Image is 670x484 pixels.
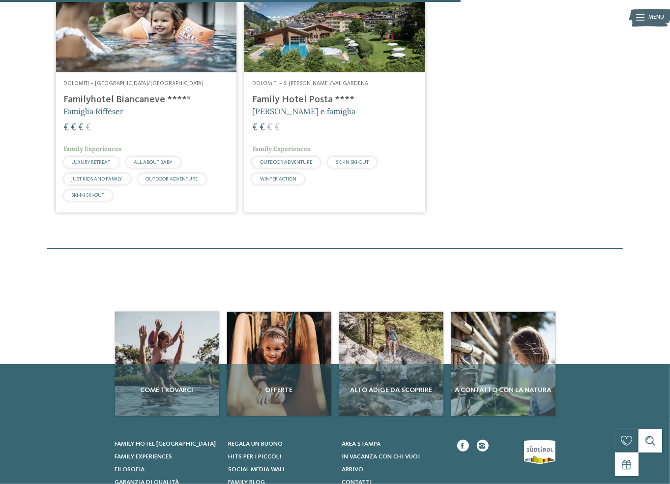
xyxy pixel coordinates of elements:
[339,312,443,416] img: Cercate un hotel per famiglie? Qui troverete solo i migliori!
[115,441,216,447] span: Family hotel [GEOGRAPHIC_DATA]
[64,81,204,87] span: Dolomiti – [GEOGRAPHIC_DATA]/[GEOGRAPHIC_DATA]
[228,466,286,473] span: Social Media Wall
[228,465,332,474] a: Social Media Wall
[455,385,552,395] span: A contatto con la natura
[71,123,77,133] span: €
[72,177,122,181] span: JUST KIDS AND FAMILY
[228,440,332,449] a: Regala un buono
[72,160,111,165] span: LUXURY RETREAT
[342,466,363,473] span: Arrivo
[260,177,296,181] span: WINTER ACTION
[260,160,312,165] span: OUTDOOR ADVENTURE
[64,106,124,116] span: Famiglia Riffeser
[228,453,332,461] a: Hits per i piccoli
[115,312,219,416] a: Cercate un hotel per famiglie? Qui troverete solo i migliori! Come trovarci
[228,454,281,460] span: Hits per i piccoli
[115,312,219,416] img: Cercate un hotel per famiglie? Qui troverete solo i migliori!
[342,441,380,447] span: Area stampa
[252,81,368,87] span: Dolomiti – S. [PERSON_NAME]/Val Gardena
[451,312,555,416] img: Cercate un hotel per famiglie? Qui troverete solo i migliori!
[343,385,439,395] span: Alto Adige da scoprire
[227,312,331,416] img: Cercate un hotel per famiglie? Qui troverete solo i migliori!
[115,465,219,474] a: Filosofia
[72,193,105,198] span: SKI-IN SKI-OUT
[267,123,272,133] span: €
[342,453,445,461] a: In vacanza con chi vuoi
[342,440,445,449] a: Area stampa
[260,123,265,133] span: €
[146,177,198,181] span: OUTDOOR ADVENTURE
[342,465,445,474] a: Arrivo
[79,123,84,133] span: €
[86,123,91,133] span: €
[342,454,420,460] span: In vacanza con chi vuoi
[134,160,173,165] span: ALL ABOUT BABY
[227,312,331,416] a: Cercate un hotel per famiglie? Qui troverete solo i migliori! Offerte
[115,453,219,461] a: Family experiences
[64,94,229,106] h4: Familyhotel Biancaneve ****ˢ
[252,94,417,106] h4: Family Hotel Posta ****
[231,385,327,395] span: Offerte
[115,440,219,449] a: Family hotel [GEOGRAPHIC_DATA]
[451,312,555,416] a: Cercate un hotel per famiglie? Qui troverete solo i migliori! A contatto con la natura
[119,385,215,395] span: Come trovarci
[252,106,355,116] span: [PERSON_NAME] e famiglia
[252,123,258,133] span: €
[339,312,443,416] a: Cercate un hotel per famiglie? Qui troverete solo i migliori! Alto Adige da scoprire
[115,466,145,473] span: Filosofia
[115,454,173,460] span: Family experiences
[252,145,310,153] span: Family Experiences
[228,441,283,447] span: Regala un buono
[274,123,280,133] span: €
[64,145,122,153] span: Family Experiences
[64,123,69,133] span: €
[336,160,369,165] span: SKI-IN SKI-OUT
